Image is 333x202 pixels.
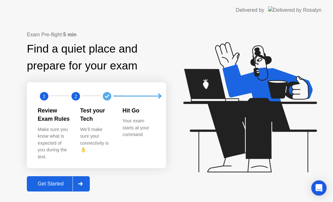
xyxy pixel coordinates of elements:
div: Make sure you know what is expected of you during the test. [38,126,70,161]
div: Find a quiet place and prepare for your exam [27,40,166,74]
div: Review Exam Rules [38,106,70,123]
b: 5 min [63,32,77,37]
div: We’ll make sure your connectivity is 👌 [80,126,112,154]
img: Delivered by Rosalyn [268,6,321,14]
text: 2 [74,93,77,99]
text: 1 [43,93,45,99]
button: Get Started [27,176,90,191]
div: Open Intercom Messenger [311,180,327,196]
div: Get Started [29,181,73,187]
div: Test your Tech [80,106,112,123]
div: Delivered by [236,6,264,14]
div: Your exam starts at your command [122,118,155,138]
div: Exam Pre-flight: [27,31,166,39]
div: Hit Go [122,106,155,115]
